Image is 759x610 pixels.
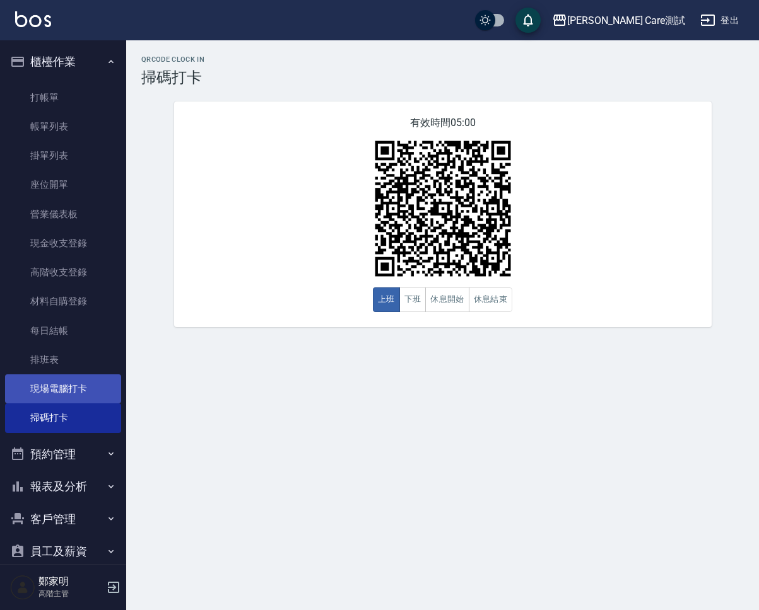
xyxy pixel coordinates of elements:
button: 櫃檯作業 [5,45,121,78]
h2: QRcode Clock In [141,55,744,64]
button: 員工及薪資 [5,535,121,568]
img: Logo [15,11,51,27]
a: 排班表 [5,345,121,374]
a: 掛單列表 [5,141,121,170]
a: 打帳單 [5,83,121,112]
button: 客戶管理 [5,503,121,536]
p: 高階主管 [38,588,103,599]
button: 休息結束 [469,287,513,312]
a: 座位開單 [5,170,121,199]
h5: 鄭家明 [38,575,103,588]
img: Person [10,575,35,600]
button: 下班 [399,287,427,312]
button: 上班 [373,287,400,312]
div: 有效時間 05:00 [174,101,712,327]
button: save [515,8,541,33]
button: 預約管理 [5,438,121,471]
button: [PERSON_NAME] Care測試 [547,8,690,33]
a: 材料自購登錄 [5,287,121,316]
a: 掃碼打卡 [5,403,121,432]
button: 報表及分析 [5,470,121,503]
a: 每日結帳 [5,316,121,345]
button: 登出 [695,9,744,32]
a: 現金收支登錄 [5,229,121,258]
a: 現場電腦打卡 [5,374,121,403]
a: 帳單列表 [5,112,121,141]
div: [PERSON_NAME] Care測試 [567,13,685,28]
button: 休息開始 [425,287,469,312]
a: 高階收支登錄 [5,258,121,287]
h3: 掃碼打卡 [141,69,744,86]
a: 營業儀表板 [5,200,121,229]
